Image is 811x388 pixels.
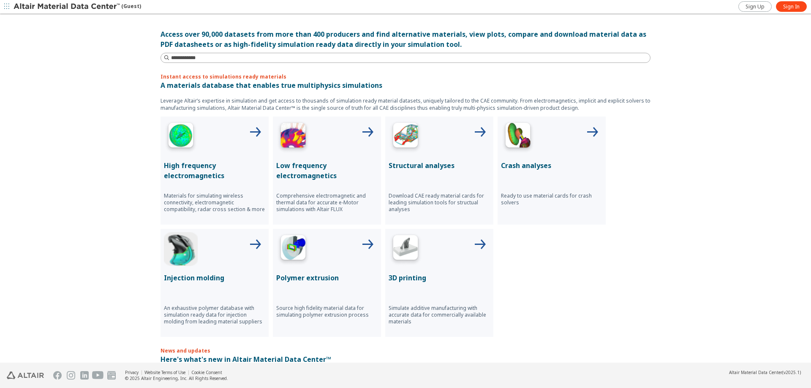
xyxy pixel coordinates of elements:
img: Altair Material Data Center [14,3,121,11]
p: Crash analyses [501,160,602,171]
p: A materials database that enables true multiphysics simulations [161,80,650,90]
button: Injection Molding IconInjection moldingAn exhaustive polymer database with simulation ready data ... [161,229,269,337]
div: © 2025 Altair Engineering, Inc. All Rights Reserved. [125,375,228,381]
p: Download CAE ready material cards for leading simulation tools for structual analyses [389,193,490,213]
p: An exhaustive polymer database with simulation ready data for injection molding from leading mate... [164,305,265,325]
button: High Frequency IconHigh frequency electromagneticsMaterials for simulating wireless connectivity,... [161,117,269,225]
a: Cookie Consent [191,369,222,375]
img: 3D Printing Icon [389,232,422,266]
img: Crash Analyses Icon [501,120,535,154]
img: Low Frequency Icon [276,120,310,154]
p: Structural analyses [389,160,490,171]
div: Access over 90,000 datasets from more than 400 producers and find alternative materials, view plo... [161,29,650,49]
p: Simulate additive manufacturing with accurate data for commercially available materials [389,305,490,325]
p: Leverage Altair’s expertise in simulation and get access to thousands of simulation ready materia... [161,97,650,111]
img: Injection Molding Icon [164,232,198,266]
p: Polymer extrusion [276,273,378,283]
p: Here's what's new in Altair Material Data Center™ [161,354,650,364]
a: Sign Up [738,1,772,12]
a: Privacy [125,369,139,375]
p: Materials for simulating wireless connectivity, electromagnetic compatibility, radar cross sectio... [164,193,265,213]
img: Structural Analyses Icon [389,120,422,154]
p: 3D printing [389,273,490,283]
img: High Frequency Icon [164,120,198,154]
p: Source high fidelity material data for simulating polymer extrusion process [276,305,378,318]
div: (Guest) [14,3,141,11]
p: Low frequency electromagnetics [276,160,378,181]
p: News and updates [161,347,650,354]
img: Polymer Extrusion Icon [276,232,310,266]
button: Polymer Extrusion IconPolymer extrusionSource high fidelity material data for simulating polymer ... [273,229,381,337]
p: Instant access to simulations ready materials [161,73,650,80]
button: Structural Analyses IconStructural analysesDownload CAE ready material cards for leading simulati... [385,117,493,225]
a: Website Terms of Use [144,369,185,375]
div: (v2025.1) [729,369,801,375]
span: Sign In [783,3,800,10]
button: 3D Printing Icon3D printingSimulate additive manufacturing with accurate data for commercially av... [385,229,493,337]
span: Sign Up [746,3,765,10]
p: Ready to use material cards for crash solvers [501,193,602,206]
a: Sign In [776,1,807,12]
img: Altair Engineering [7,372,44,379]
p: Comprehensive electromagnetic and thermal data for accurate e-Motor simulations with Altair FLUX [276,193,378,213]
button: Crash Analyses IconCrash analysesReady to use material cards for crash solvers [498,117,606,225]
p: High frequency electromagnetics [164,160,265,181]
button: Low Frequency IconLow frequency electromagneticsComprehensive electromagnetic and thermal data fo... [273,117,381,225]
span: Altair Material Data Center [729,369,782,375]
p: Injection molding [164,273,265,283]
